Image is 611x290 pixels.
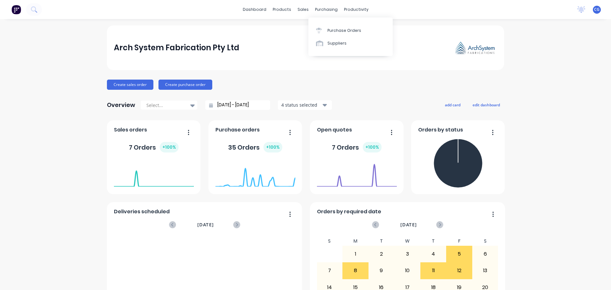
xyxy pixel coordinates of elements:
[418,126,463,134] span: Orders by status
[317,237,343,246] div: S
[308,37,393,50] a: Suppliers
[369,237,395,246] div: T
[421,263,446,279] div: 11
[343,263,368,279] div: 8
[197,221,214,228] span: [DATE]
[420,237,446,246] div: T
[317,208,381,216] span: Orders by required date
[240,5,270,14] a: dashboard
[473,263,498,279] div: 13
[270,5,294,14] div: products
[129,142,179,152] div: 7 Orders
[11,5,21,14] img: Factory
[446,263,472,279] div: 12
[263,142,282,152] div: + 100 %
[281,102,321,108] div: 4 status selected
[312,5,341,14] div: purchasing
[294,5,312,14] div: sales
[369,263,394,279] div: 9
[327,40,347,46] div: Suppliers
[468,101,504,109] button: edit dashboard
[395,246,420,262] div: 3
[317,263,342,279] div: 7
[160,142,179,152] div: + 100 %
[473,246,498,262] div: 6
[446,246,472,262] div: 5
[453,39,497,56] img: Arch System Fabrication Pty Ltd
[114,41,239,54] div: Arch System Fabrication Pty Ltd
[343,246,368,262] div: 1
[441,101,465,109] button: add card
[369,246,394,262] div: 2
[395,263,420,279] div: 10
[342,237,369,246] div: M
[341,5,372,14] div: productivity
[317,126,352,134] span: Open quotes
[472,237,498,246] div: S
[228,142,282,152] div: 35 Orders
[327,28,361,33] div: Purchase Orders
[594,7,600,12] span: CG
[394,237,420,246] div: W
[332,142,382,152] div: 7 Orders
[363,142,382,152] div: + 100 %
[107,80,153,90] button: Create sales order
[400,221,417,228] span: [DATE]
[107,99,135,111] div: Overview
[446,237,472,246] div: F
[421,246,446,262] div: 4
[158,80,212,90] button: Create purchase order
[215,126,260,134] span: Purchase orders
[114,208,170,216] span: Deliveries scheduled
[114,126,147,134] span: Sales orders
[278,100,332,110] button: 4 status selected
[308,24,393,37] a: Purchase Orders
